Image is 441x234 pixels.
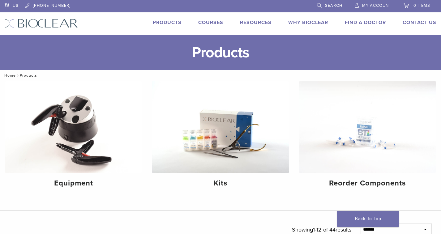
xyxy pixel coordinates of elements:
a: Resources [240,19,272,26]
img: Equipment [5,81,142,173]
a: Home [2,73,16,78]
span: My Account [362,3,391,8]
h4: Kits [157,178,284,189]
img: Bioclear [5,19,78,28]
a: Back To Top [337,211,399,227]
img: Reorder Components [299,81,436,173]
span: 0 items [413,3,430,8]
a: Courses [198,19,223,26]
a: Kits [152,81,289,193]
a: Find A Doctor [345,19,386,26]
img: Kits [152,81,289,173]
a: Products [153,19,182,26]
h4: Equipment [10,178,137,189]
a: Equipment [5,81,142,193]
a: Contact Us [403,19,436,26]
a: Why Bioclear [288,19,328,26]
span: Search [325,3,342,8]
h4: Reorder Components [304,178,431,189]
span: / [16,74,20,77]
a: Reorder Components [299,81,436,193]
span: 1-12 of 44 [313,226,336,233]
